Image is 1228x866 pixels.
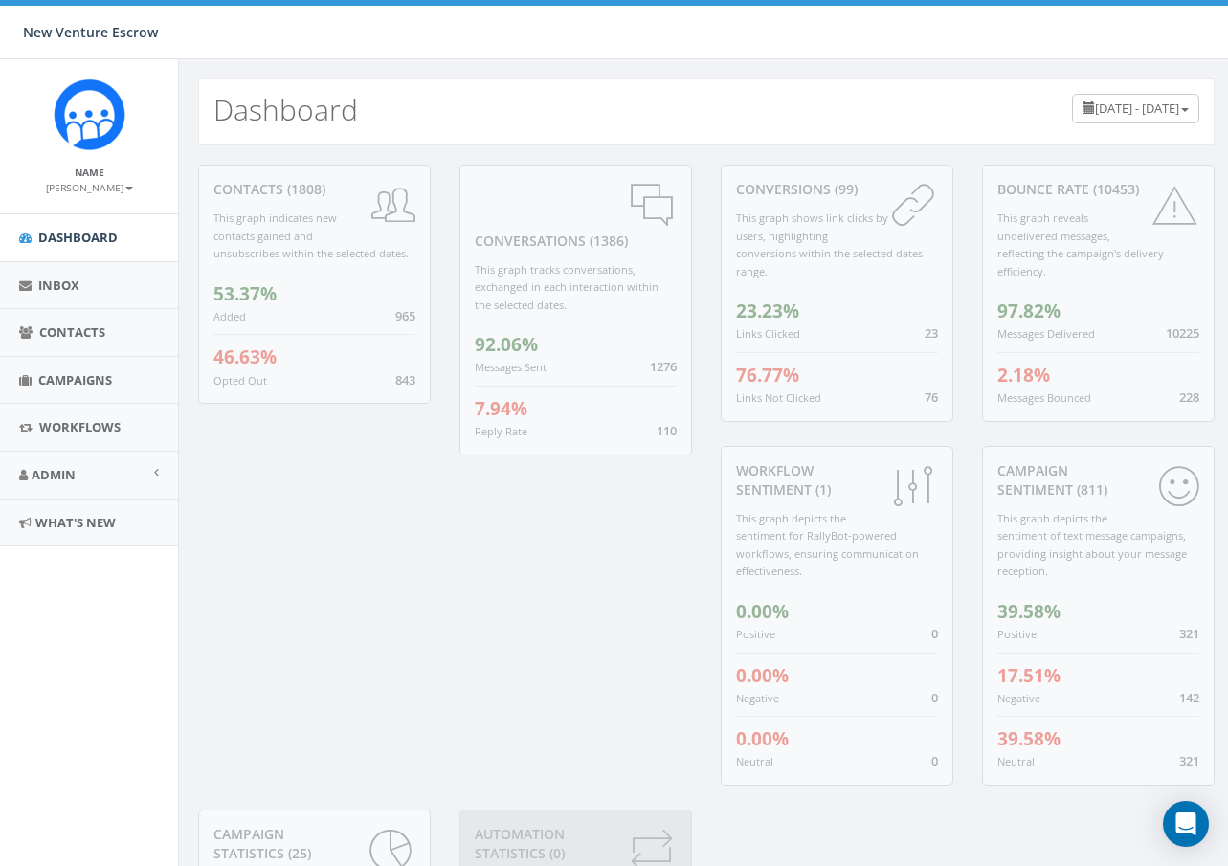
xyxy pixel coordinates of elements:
[997,599,1061,624] span: 39.58%
[586,232,628,250] span: (1386)
[736,663,789,688] span: 0.00%
[931,689,938,706] span: 0
[997,180,1199,199] div: Bounce Rate
[812,480,831,499] span: (1)
[46,178,133,195] a: [PERSON_NAME]
[736,461,938,500] div: Workflow Sentiment
[997,211,1164,278] small: This graph reveals undelivered messages, reflecting the campaign's delivery efficiency.
[997,691,1040,705] small: Negative
[213,281,277,306] span: 53.37%
[1179,389,1199,406] span: 228
[283,180,325,198] span: (1808)
[736,211,923,278] small: This graph shows link clicks by users, highlighting conversions within the selected dates range.
[1163,801,1209,847] div: Open Intercom Messenger
[39,418,121,435] span: Workflows
[395,371,415,389] span: 843
[38,229,118,246] span: Dashboard
[736,726,789,751] span: 0.00%
[925,324,938,342] span: 23
[213,373,267,388] small: Opted Out
[997,363,1050,388] span: 2.18%
[213,94,358,125] h2: Dashboard
[736,627,775,641] small: Positive
[1089,180,1139,198] span: (10453)
[997,299,1061,323] span: 97.82%
[39,323,105,341] span: Contacts
[736,363,799,388] span: 76.77%
[475,424,527,438] small: Reply Rate
[931,625,938,642] span: 0
[1095,100,1179,117] span: [DATE] - [DATE]
[213,180,415,199] div: contacts
[35,514,116,531] span: What's New
[831,180,858,198] span: (99)
[1179,689,1199,706] span: 142
[931,752,938,769] span: 0
[475,825,677,863] div: Automation Statistics
[213,309,246,323] small: Added
[475,262,659,312] small: This graph tracks conversations, exchanged in each interaction within the selected dates.
[736,691,779,705] small: Negative
[213,825,415,863] div: Campaign Statistics
[657,422,677,439] span: 110
[736,180,938,199] div: conversions
[395,307,415,324] span: 965
[475,396,527,421] span: 7.94%
[736,754,773,768] small: Neutral
[997,754,1035,768] small: Neutral
[54,78,125,150] img: Rally_Corp_Icon_1.png
[23,23,158,41] span: New Venture Escrow
[32,466,76,483] span: Admin
[475,332,538,357] span: 92.06%
[997,326,1095,341] small: Messages Delivered
[997,627,1037,641] small: Positive
[1073,480,1107,499] span: (811)
[736,511,919,579] small: This graph depicts the sentiment for RallyBot-powered workflows, ensuring communication effective...
[925,389,938,406] span: 76
[997,390,1091,405] small: Messages Bounced
[1179,752,1199,769] span: 321
[1179,625,1199,642] span: 321
[997,461,1199,500] div: Campaign Sentiment
[284,844,311,862] span: (25)
[736,299,799,323] span: 23.23%
[475,360,547,374] small: Messages Sent
[997,511,1187,579] small: This graph depicts the sentiment of text message campaigns, providing insight about your message ...
[997,726,1061,751] span: 39.58%
[997,663,1061,688] span: 17.51%
[75,166,104,179] small: Name
[38,277,79,294] span: Inbox
[38,371,112,389] span: Campaigns
[1166,324,1199,342] span: 10225
[736,599,789,624] span: 0.00%
[46,181,133,194] small: [PERSON_NAME]
[736,326,800,341] small: Links Clicked
[546,844,565,862] span: (0)
[213,211,409,260] small: This graph indicates new contacts gained and unsubscribes within the selected dates.
[650,358,677,375] span: 1276
[736,390,821,405] small: Links Not Clicked
[475,180,677,251] div: conversations
[213,344,277,369] span: 46.63%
